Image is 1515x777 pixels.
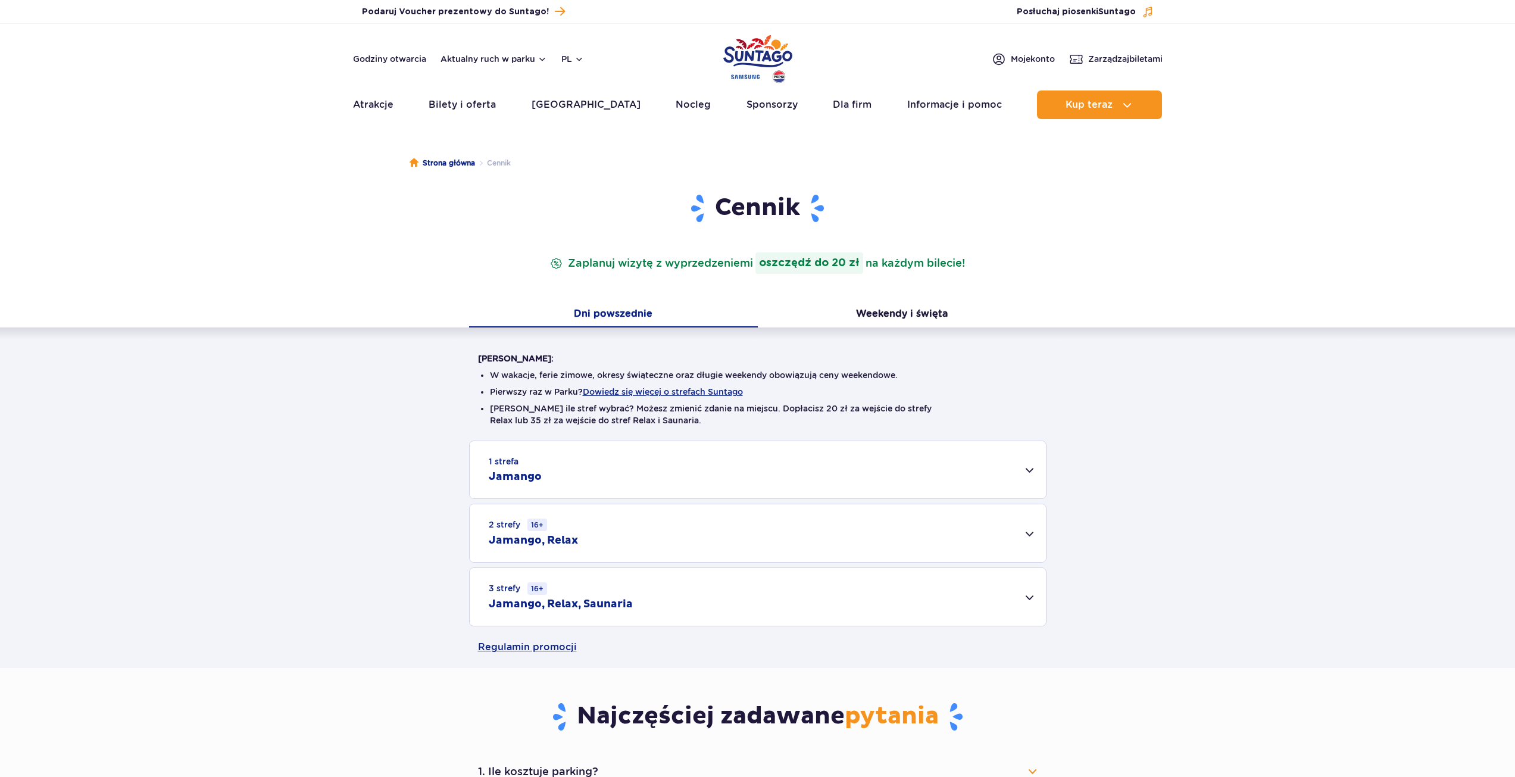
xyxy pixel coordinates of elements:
a: Informacje i pomoc [907,91,1002,119]
h3: Najczęściej zadawane [478,701,1038,732]
a: Godziny otwarcia [353,53,426,65]
span: Zarządzaj biletami [1088,53,1163,65]
button: Kup teraz [1037,91,1162,119]
strong: [PERSON_NAME]: [478,354,554,363]
a: Mojekonto [992,52,1055,66]
a: Bilety i oferta [429,91,496,119]
small: 1 strefa [489,455,518,467]
button: Posłuchaj piosenkiSuntago [1017,6,1154,18]
span: Podaruj Voucher prezentowy do Suntago! [362,6,549,18]
small: 16+ [527,519,547,531]
li: W wakacje, ferie zimowe, okresy świąteczne oraz długie weekendy obowiązują ceny weekendowe. [490,369,1026,381]
span: Moje konto [1011,53,1055,65]
strong: oszczędź do 20 zł [755,252,863,274]
button: pl [561,53,584,65]
p: Zaplanuj wizytę z wyprzedzeniem na każdym bilecie! [548,252,967,274]
span: Posłuchaj piosenki [1017,6,1136,18]
span: pytania [845,701,939,731]
a: Zarządzajbiletami [1069,52,1163,66]
a: Sponsorzy [746,91,798,119]
li: [PERSON_NAME] ile stref wybrać? Możesz zmienić zdanie na miejscu. Dopłacisz 20 zł za wejście do s... [490,402,1026,426]
a: [GEOGRAPHIC_DATA] [532,91,641,119]
li: Cennik [475,157,511,169]
li: Pierwszy raz w Parku? [490,386,1026,398]
h2: Jamango [489,470,542,484]
h2: Jamango, Relax [489,533,578,548]
h2: Jamango, Relax, Saunaria [489,597,633,611]
button: Weekendy i święta [758,302,1047,327]
a: Atrakcje [353,91,393,119]
small: 2 strefy [489,519,547,531]
small: 16+ [527,582,547,595]
button: Dni powszednie [469,302,758,327]
span: Suntago [1098,8,1136,16]
a: Dla firm [833,91,871,119]
a: Podaruj Voucher prezentowy do Suntago! [362,4,565,20]
a: Strona główna [410,157,475,169]
span: Kup teraz [1066,99,1113,110]
a: Regulamin promocji [478,626,1038,668]
h1: Cennik [478,193,1038,224]
a: Nocleg [676,91,711,119]
button: Dowiedz się więcej o strefach Suntago [583,387,743,397]
button: Aktualny ruch w parku [441,54,547,64]
a: Park of Poland [723,30,792,85]
small: 3 strefy [489,582,547,595]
